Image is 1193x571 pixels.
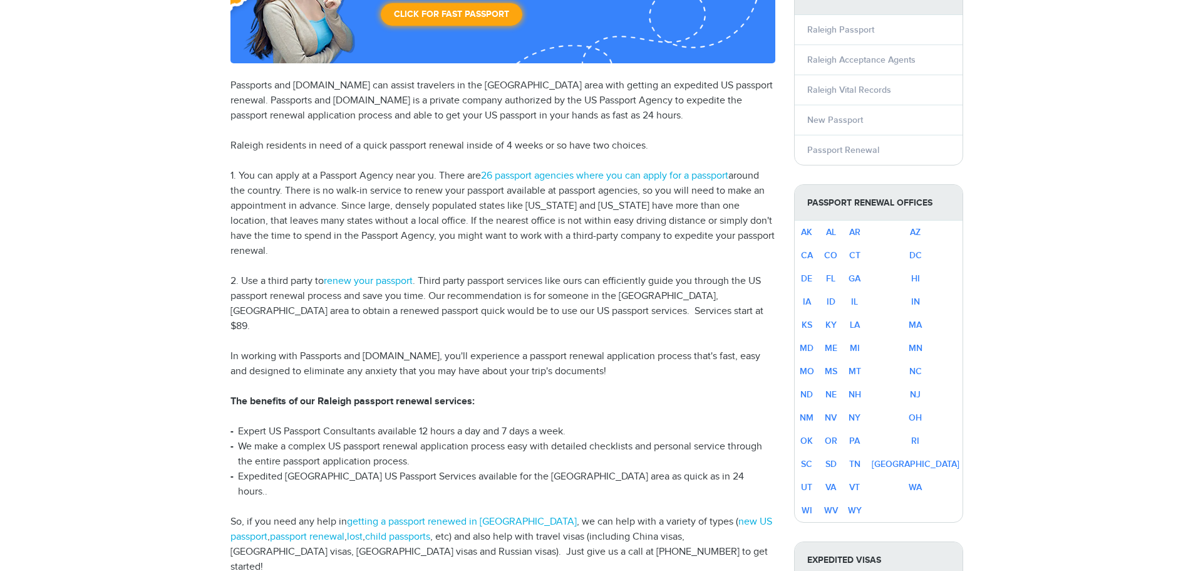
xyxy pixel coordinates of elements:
a: getting a passport renewed in [GEOGRAPHIC_DATA] [347,516,577,528]
a: NV [825,412,837,423]
a: AZ [910,227,921,238]
a: VA [825,482,836,493]
a: MS [825,366,837,377]
a: Passport Renewal [807,145,879,155]
a: NM [800,412,813,423]
a: CA [801,250,813,261]
a: WY [848,505,862,516]
p: Passports and [DOMAIN_NAME] can assist travelers in the [GEOGRAPHIC_DATA] area with getting an ex... [230,78,775,123]
a: IN [911,296,920,307]
a: [GEOGRAPHIC_DATA] [872,459,959,469]
a: IA [803,296,811,307]
li: Expert US Passport Consultants available 12 hours a day and 7 days a week. [230,424,775,439]
a: MN [909,343,922,354]
a: UT [801,482,812,493]
a: RI [911,436,919,446]
a: TN [849,459,860,469]
a: NH [849,389,861,400]
a: 26 passport agencies where you can apply for a passport [481,170,728,182]
a: PA [849,436,860,446]
a: NJ [910,389,921,400]
a: ME [825,343,837,354]
a: HI [911,273,920,284]
li: We make a complex US passport renewal application process easy with detailed checklists and perso... [230,439,775,469]
a: OK [800,436,813,446]
a: ND [800,389,813,400]
p: Raleigh residents in need of a quick passport renewal inside of 4 weeks or so have two choices. [230,139,775,154]
a: NY [849,412,860,423]
a: ID [827,296,835,307]
a: Raleigh Vital Records [807,85,891,95]
p: 1. You can apply at a Passport Agency near you. There are around the country. There is no walk-in... [230,169,775,259]
a: Raleigh Acceptance Agents [807,55,916,65]
strong: Passport Renewal Offices [795,185,963,221]
a: AR [849,227,860,238]
a: MT [849,366,861,377]
a: DC [909,250,922,261]
a: VT [849,482,860,493]
a: DE [801,273,812,284]
a: MO [800,366,814,377]
a: KY [825,320,837,330]
a: AL [826,227,836,238]
a: MD [800,343,813,354]
a: CT [849,250,860,261]
a: SD [825,459,837,469]
a: NE [825,389,837,400]
strong: The benefits of our Raleigh passport renewal services: [230,396,475,407]
a: NC [909,366,922,377]
a: passport renewal [270,531,344,543]
a: LA [850,320,860,330]
a: Click for Fast Passport [381,3,522,26]
a: MA [909,320,922,330]
a: IL [851,296,858,307]
a: Raleigh Passport [807,24,874,35]
a: lost [347,531,363,543]
a: WI [802,505,812,516]
a: SC [801,459,812,469]
a: OR [825,436,837,446]
a: WA [909,482,922,493]
a: new US passport [230,516,772,543]
a: renew your passport [324,275,413,287]
a: MI [850,343,860,354]
a: New Passport [807,115,863,125]
a: FL [826,273,835,284]
a: OH [909,412,922,423]
a: child passports [365,531,430,543]
a: GA [849,273,860,284]
a: KS [802,320,812,330]
a: CO [824,250,837,261]
a: AK [801,227,812,238]
p: 2. Use a third party to . Third party passport services like ours can efficiently guide you throu... [230,274,775,334]
li: Expedited [GEOGRAPHIC_DATA] US Passport Services available for the [GEOGRAPHIC_DATA] area as quic... [230,469,775,500]
p: In working with Passports and [DOMAIN_NAME], you'll experience a passport renewal application pro... [230,349,775,379]
a: WV [824,505,838,516]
